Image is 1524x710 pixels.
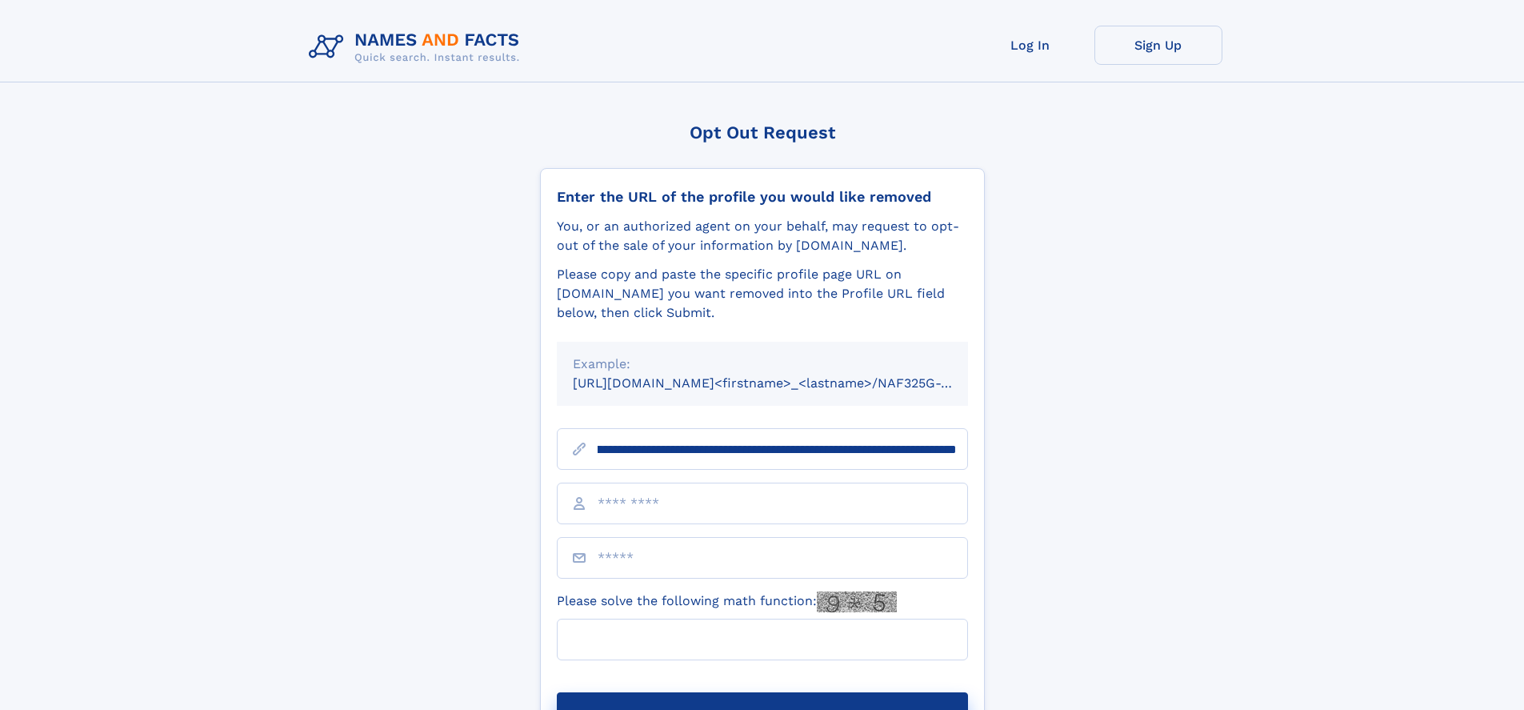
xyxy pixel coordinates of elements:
[966,26,1094,65] a: Log In
[302,26,533,69] img: Logo Names and Facts
[1094,26,1222,65] a: Sign Up
[557,592,897,612] label: Please solve the following math function:
[573,355,952,374] div: Example:
[557,217,968,255] div: You, or an authorized agent on your behalf, may request to opt-out of the sale of your informatio...
[573,375,998,391] small: [URL][DOMAIN_NAME]<firstname>_<lastname>/NAF325G-xxxxxxxx
[557,265,968,323] div: Please copy and paste the specific profile page URL on [DOMAIN_NAME] you want removed into the Pr...
[557,188,968,206] div: Enter the URL of the profile you would like removed
[540,122,985,142] div: Opt Out Request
